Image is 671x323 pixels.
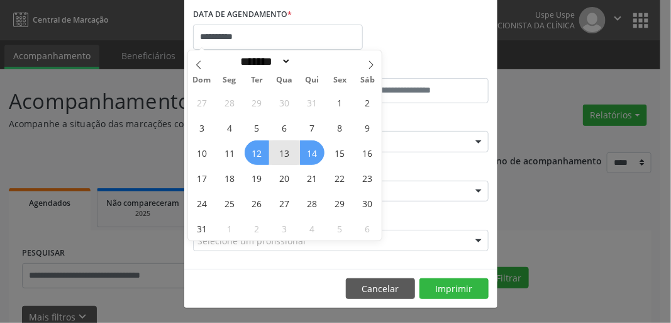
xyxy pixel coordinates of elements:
[355,166,380,190] span: Agosto 23, 2025
[299,76,326,84] span: Qui
[193,5,292,25] label: DATA DE AGENDAMENTO
[419,278,489,300] button: Imprimir
[272,115,297,140] span: Agosto 6, 2025
[355,216,380,241] span: Setembro 6, 2025
[328,115,352,140] span: Agosto 8, 2025
[188,76,216,84] span: Dom
[189,216,214,241] span: Agosto 31, 2025
[344,59,489,78] label: ATÉ
[245,191,269,215] span: Agosto 26, 2025
[328,216,352,241] span: Setembro 5, 2025
[328,166,352,190] span: Agosto 22, 2025
[328,90,352,115] span: Agosto 1, 2025
[245,115,269,140] span: Agosto 5, 2025
[189,90,214,115] span: Julho 27, 2025
[272,166,297,190] span: Agosto 20, 2025
[217,90,241,115] span: Julho 28, 2025
[189,166,214,190] span: Agosto 17, 2025
[326,76,354,84] span: Sex
[328,191,352,215] span: Agosto 29, 2025
[272,216,297,241] span: Setembro 3, 2025
[355,90,380,115] span: Agosto 2, 2025
[217,115,241,140] span: Agosto 4, 2025
[245,90,269,115] span: Julho 29, 2025
[245,216,269,241] span: Setembro 2, 2025
[243,76,271,84] span: Ter
[189,115,214,140] span: Agosto 3, 2025
[271,76,299,84] span: Qua
[300,166,324,190] span: Agosto 21, 2025
[346,278,415,300] button: Cancelar
[217,216,241,241] span: Setembro 1, 2025
[197,234,306,247] span: Selecione um profissional
[300,216,324,241] span: Setembro 4, 2025
[189,191,214,215] span: Agosto 24, 2025
[300,140,324,165] span: Agosto 14, 2025
[272,90,297,115] span: Julho 30, 2025
[328,140,352,165] span: Agosto 15, 2025
[354,76,382,84] span: Sáb
[272,140,297,165] span: Agosto 13, 2025
[300,115,324,140] span: Agosto 7, 2025
[245,140,269,165] span: Agosto 12, 2025
[355,140,380,165] span: Agosto 16, 2025
[217,191,241,215] span: Agosto 25, 2025
[291,55,333,68] input: Year
[355,115,380,140] span: Agosto 9, 2025
[272,191,297,215] span: Agosto 27, 2025
[217,140,241,165] span: Agosto 11, 2025
[216,76,243,84] span: Seg
[236,55,292,68] select: Month
[245,166,269,190] span: Agosto 19, 2025
[217,166,241,190] span: Agosto 18, 2025
[355,191,380,215] span: Agosto 30, 2025
[300,90,324,115] span: Julho 31, 2025
[189,140,214,165] span: Agosto 10, 2025
[300,191,324,215] span: Agosto 28, 2025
